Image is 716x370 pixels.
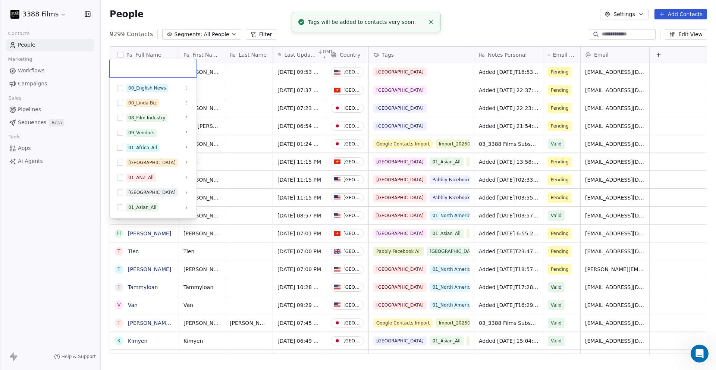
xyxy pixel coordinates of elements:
div: 01_Africa_All [128,144,157,151]
div: [GEOGRAPHIC_DATA] [128,159,176,166]
iframe: Intercom live chat [691,345,709,363]
div: 01_ANZ_All [128,174,154,181]
div: 00_Linda Biz [128,100,157,106]
div: 08_Film Industry [128,115,165,121]
div: [GEOGRAPHIC_DATA] [128,189,176,196]
div: Tags will be added to contacts very soon. [308,18,425,26]
div: 01_Asian_All [128,204,156,211]
div: 09_Vendors [128,129,154,136]
div: 00_English News [128,85,166,91]
button: Close toast [426,17,436,27]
